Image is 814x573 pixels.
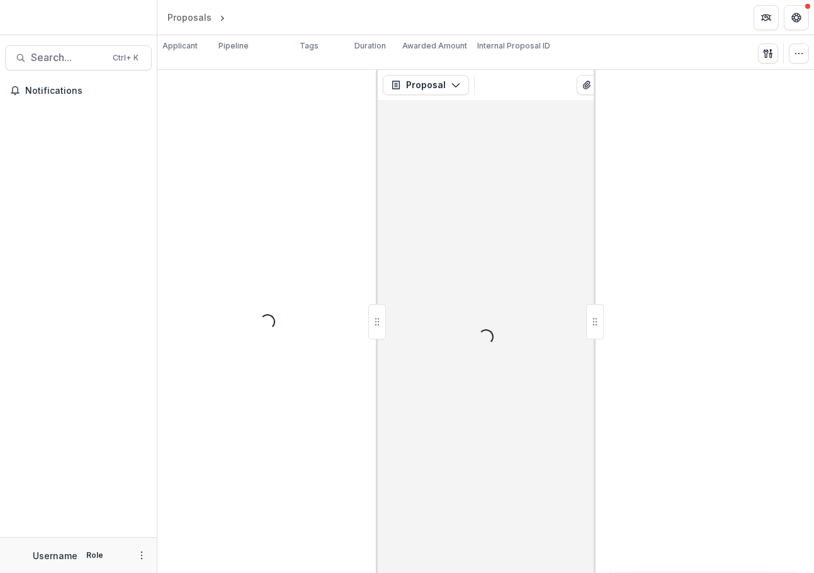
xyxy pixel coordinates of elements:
[167,11,212,24] div: Proposals
[784,5,809,30] button: Get Help
[110,51,141,65] div: Ctrl + K
[754,5,779,30] button: Partners
[300,40,319,52] p: Tags
[354,40,386,52] p: Duration
[25,86,147,96] span: Notifications
[162,8,281,26] nav: breadcrumb
[134,548,149,563] button: More
[162,8,217,26] a: Proposals
[402,40,467,52] p: Awarded Amount
[82,550,107,561] p: Role
[5,45,152,71] button: Search...
[218,40,249,52] p: Pipeline
[383,75,469,95] button: Proposal
[577,75,597,95] button: View Attached Files
[31,52,105,64] span: Search...
[477,40,550,52] p: Internal Proposal ID
[33,549,77,562] p: Username
[162,40,198,52] p: Applicant
[5,81,152,101] button: Notifications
